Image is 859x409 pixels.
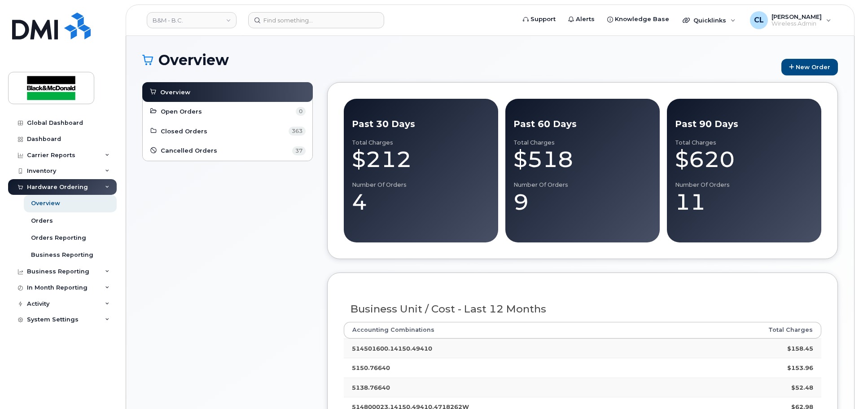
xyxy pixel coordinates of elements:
strong: 5150.76640 [352,364,390,371]
div: Number of Orders [513,181,652,189]
div: Number of Orders [352,181,490,189]
div: Total Charges [675,139,813,146]
div: $212 [352,146,490,173]
strong: $153.96 [787,364,813,371]
div: 9 [513,189,652,215]
div: 11 [675,189,813,215]
div: 4 [352,189,490,215]
div: Number of Orders [675,181,813,189]
span: 0 [296,107,306,116]
a: Cancelled Orders 37 [149,145,306,156]
th: Accounting Combinations [344,322,671,338]
a: Open Orders 0 [149,106,306,117]
div: Total Charges [352,139,490,146]
a: Overview [149,87,306,97]
strong: $158.45 [787,345,813,352]
div: Past 90 Days [675,118,813,131]
div: $620 [675,146,813,173]
span: Overview [160,88,190,97]
div: Past 60 Days [513,118,652,131]
div: Past 30 Days [352,118,490,131]
th: Total Charges [671,322,821,338]
span: Closed Orders [161,127,207,136]
strong: 5138.76640 [352,384,390,391]
strong: $52.48 [791,384,813,391]
span: 37 [292,146,306,155]
strong: 514501600.14150.49410 [352,345,432,352]
div: Total Charges [513,139,652,146]
a: New Order [781,59,838,75]
span: Open Orders [161,107,202,116]
span: 363 [289,127,306,136]
h1: Overview [142,52,777,68]
a: Closed Orders 363 [149,126,306,136]
h3: Business Unit / Cost - Last 12 Months [351,303,815,315]
span: Cancelled Orders [161,146,217,155]
div: $518 [513,146,652,173]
